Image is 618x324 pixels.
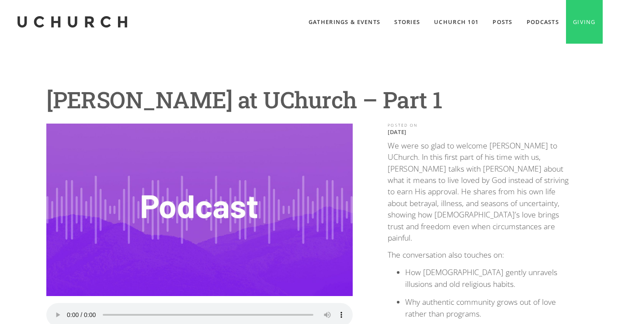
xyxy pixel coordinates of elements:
h1: [PERSON_NAME] at UChurch – Part 1 [46,87,572,112]
li: Why authentic community grows out of love rather than programs. [405,296,572,320]
div: POSTED ON [388,124,572,128]
p: The conversation also touches on: [388,249,572,260]
p: [DATE] [388,128,572,135]
p: We were so glad to welcome [PERSON_NAME] to UChurch. In this first part of his time with us, [PER... [388,140,572,244]
li: How [DEMOGRAPHIC_DATA] gently unravels illusions and old religious habits. [405,266,572,290]
img: Wayne Jacobsen at UChurch – Part 1 [46,124,353,296]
